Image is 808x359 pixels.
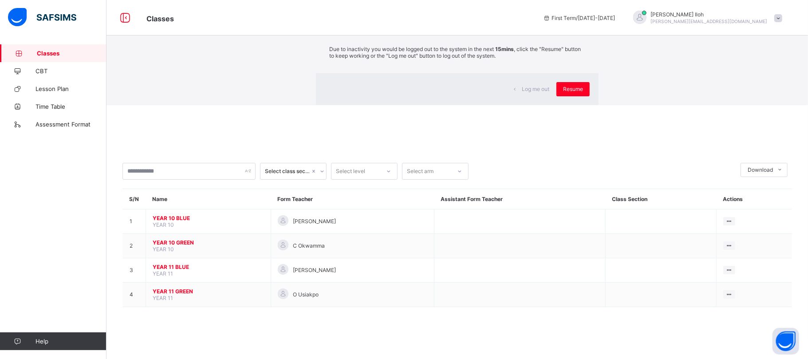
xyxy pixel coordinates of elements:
[146,14,174,23] span: Classes
[146,189,271,209] th: Name
[153,270,173,277] span: YEAR 11
[495,46,514,52] strong: 15mins
[265,168,310,174] div: Select class section
[271,189,434,209] th: Form Teacher
[293,218,336,225] span: [PERSON_NAME]
[717,189,792,209] th: Actions
[35,103,106,110] span: Time Table
[434,189,605,209] th: Assistant Form Teacher
[123,258,146,282] td: 3
[563,86,583,92] span: Resume
[35,85,106,92] span: Lesson Plan
[293,242,325,249] span: C Okwamma
[153,264,264,270] span: YEAR 11 BLUE
[773,328,799,355] button: Open asap
[153,215,264,221] span: YEAR 10 BLUE
[123,233,146,258] td: 2
[651,11,768,18] span: [PERSON_NAME] Iloh
[543,15,615,21] span: session/term information
[651,19,768,24] span: [PERSON_NAME][EMAIL_ADDRESS][DOMAIN_NAME]
[35,121,106,128] span: Assessment Format
[293,267,336,273] span: [PERSON_NAME]
[522,86,549,92] span: Log me out
[8,8,76,27] img: safsims
[153,288,264,295] span: YEAR 11 GREEN
[35,338,106,345] span: Help
[37,50,106,57] span: Classes
[407,163,434,180] div: Select arm
[35,67,106,75] span: CBT
[153,295,173,301] span: YEAR 11
[123,282,146,307] td: 4
[153,239,264,246] span: YEAR 10 GREEN
[153,246,174,252] span: YEAR 10
[293,291,319,298] span: O Usiakpo
[748,166,773,173] span: Download
[329,46,585,59] p: Due to inactivity you would be logged out to the system in the next , click the "Resume" button t...
[624,11,787,25] div: MarthaIloh
[606,189,717,209] th: Class Section
[153,221,174,228] span: YEAR 10
[123,209,146,233] td: 1
[123,189,146,209] th: S/N
[336,163,365,180] div: Select level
